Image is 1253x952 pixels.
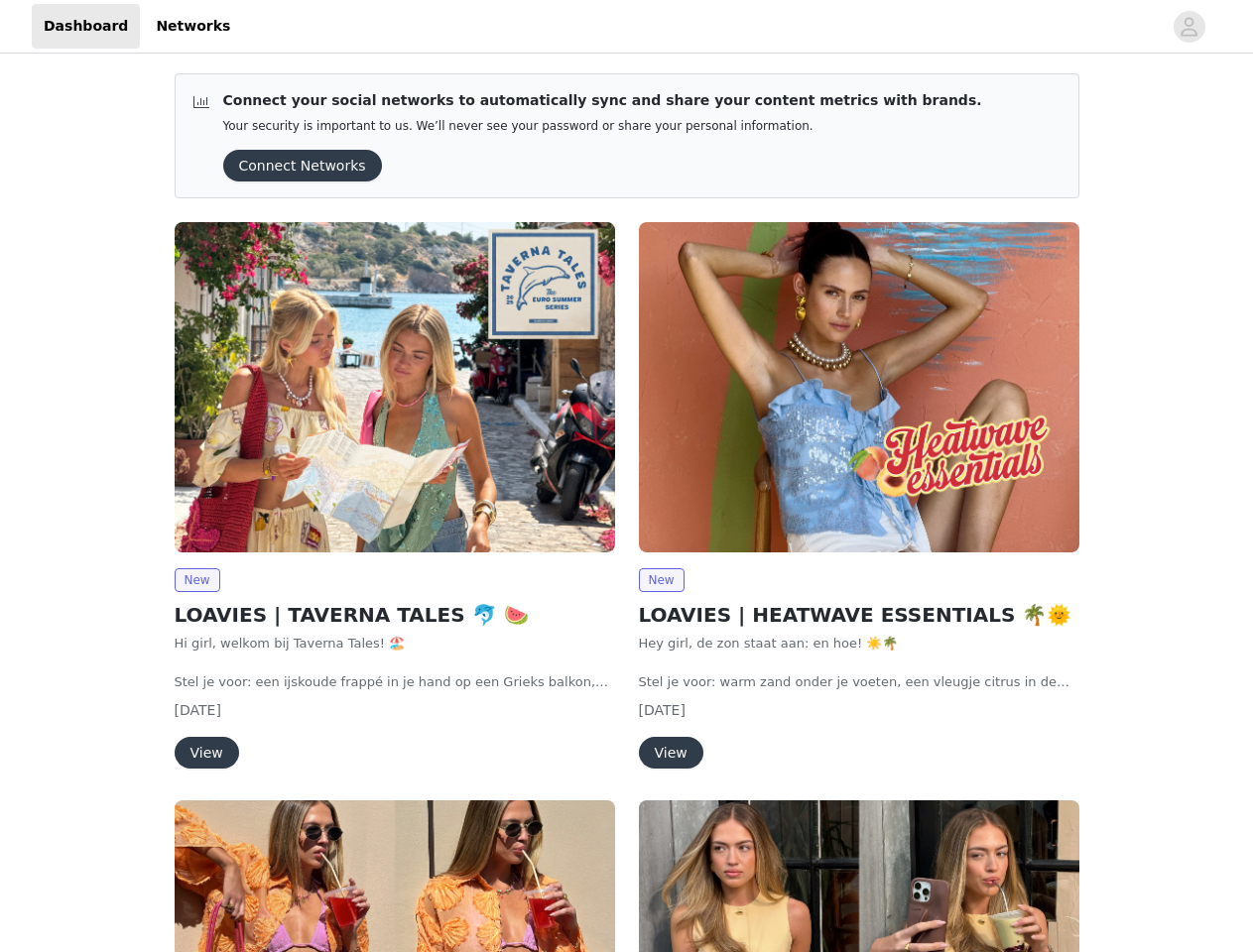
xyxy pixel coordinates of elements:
h2: LOAVIES | TAVERNA TALES 🐬 🍉 [175,600,615,630]
button: Connect Networks [223,150,382,181]
span: [DATE] [175,702,221,718]
p: Hi girl, welkom bij Taverna Tales! 🏖️ [175,634,615,654]
span: [DATE] [639,702,686,718]
img: LOAVIES [639,222,1079,552]
span: New [639,568,685,592]
span: New [175,568,220,592]
button: View [175,737,239,769]
img: LOAVIES [175,222,615,552]
h2: LOAVIES | HEATWAVE ESSENTIALS 🌴🌞 [639,600,1079,630]
p: Hey girl, de zon staat aan: en hoe! ☀️🌴 [639,634,1079,654]
p: Connect your social networks to automatically sync and share your content metrics with brands. [223,90,982,111]
div: avatar [1180,11,1198,43]
p: Your security is important to us. We’ll never see your password or share your personal information. [223,119,982,134]
a: Dashboard [32,4,140,49]
p: Stel je voor: warm zand onder je voeten, een vleugje citrus in de lucht en dat gouden licht dat b... [639,672,1079,692]
a: View [639,746,703,761]
a: Networks [144,4,242,49]
button: View [639,737,703,769]
a: View [175,746,239,761]
p: Stel je voor: een ijskoude frappé in je hand op een Grieks balkon, een zacht briesje dat door het... [175,672,615,692]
